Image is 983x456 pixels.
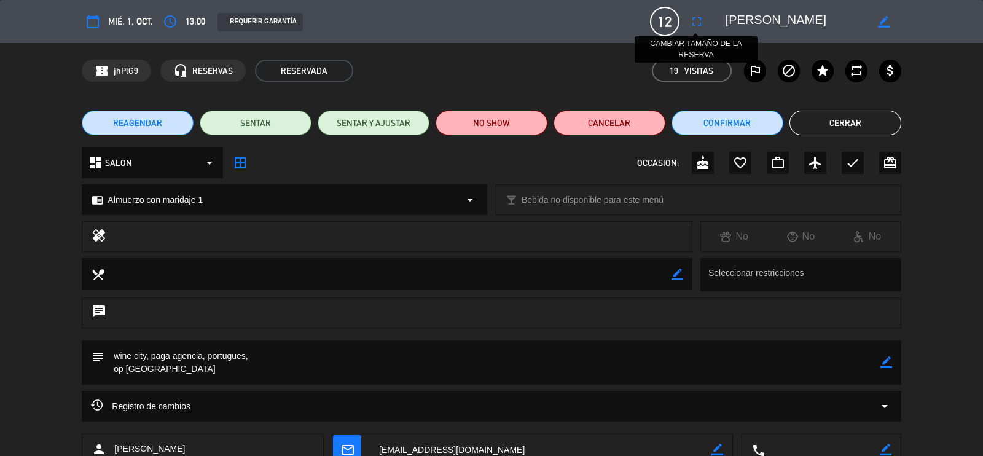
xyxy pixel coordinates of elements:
[684,64,713,78] em: Visitas
[695,155,710,170] i: cake
[92,194,103,206] i: chrome_reader_mode
[95,63,109,78] span: confirmation_number
[554,111,665,135] button: Cancelar
[91,267,104,281] i: local_dining
[114,64,138,78] span: jhPlG9
[88,155,103,170] i: dashboard
[808,155,823,170] i: airplanemode_active
[82,111,194,135] button: REAGENDAR
[92,228,106,245] i: healing
[849,63,864,78] i: repeat
[114,442,185,456] span: [PERSON_NAME]
[877,399,892,414] i: arrow_drop_down
[733,155,748,170] i: favorite_border
[436,111,547,135] button: NO SHOW
[200,111,311,135] button: SENTAR
[255,60,353,82] span: RESERVADA
[163,14,178,29] i: access_time
[186,14,205,29] span: 13:00
[108,14,153,29] span: mié. 1, oct.
[159,10,181,33] button: access_time
[318,111,429,135] button: SENTAR Y AJUSTAR
[686,10,708,33] button: fullscreen
[202,155,217,170] i: arrow_drop_down
[113,117,162,130] span: REAGENDAR
[635,36,758,63] div: CAMBIAR TAMAÑO DE LA RESERVA
[672,269,683,280] i: border_color
[85,14,100,29] i: calendar_today
[105,156,132,170] span: SALON
[845,155,860,170] i: check
[711,444,723,455] i: border_color
[650,7,679,36] span: 12
[463,192,477,207] i: arrow_drop_down
[340,442,354,456] i: mail_outline
[880,444,891,455] i: border_color
[789,111,901,135] button: Cerrar
[748,63,762,78] i: outlined_flag
[781,63,796,78] i: block
[878,16,890,28] i: border_color
[770,155,785,170] i: work_outline
[108,193,203,207] span: Almuerzo con maridaje 1
[192,64,233,78] span: RESERVAS
[217,13,302,31] div: REQUERIR GARANTÍA
[701,229,767,245] div: No
[834,229,900,245] div: No
[815,63,830,78] i: star
[522,193,664,207] span: Bebida no disponible para este menú
[233,155,248,170] i: border_all
[637,156,679,170] span: OCCASION:
[506,194,517,206] i: local_bar
[670,64,678,78] span: 19
[92,304,106,321] i: chat
[672,111,783,135] button: Confirmar
[689,14,704,29] i: fullscreen
[880,356,892,368] i: border_color
[173,63,188,78] i: headset_mic
[883,155,898,170] i: card_giftcard
[883,63,898,78] i: attach_money
[767,229,834,245] div: No
[91,399,190,414] span: Registro de cambios
[82,10,104,33] button: calendar_today
[91,350,104,363] i: subject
